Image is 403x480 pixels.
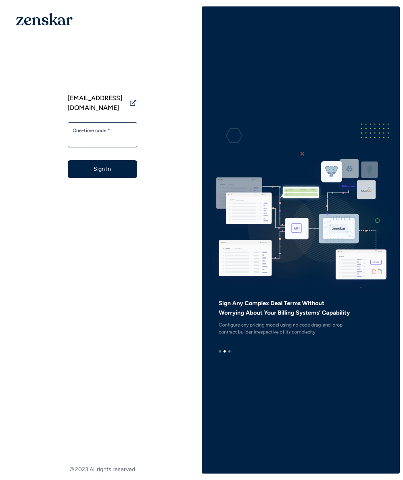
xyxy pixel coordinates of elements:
button: Sign In [68,160,137,178]
label: One-time code * [73,127,132,134]
span: [EMAIL_ADDRESS][DOMAIN_NAME] [68,93,126,113]
img: e3ZQAAAMhDCM8y96E9JIIDxLgAABAgQIECBAgAABAgQyAoJA5mpDCRAgQIAAAQIECBAgQIAAAQIECBAgQKAsIAiU37edAAECB... [202,113,400,367]
footer: © 2023 All rights reserved [3,466,202,474]
img: 1OGAJ2xQqyY4LXKgY66KYq0eOWRCkrZdAb3gUhuVAqdWPZE9SRJmCz+oDMSn4zDLXe31Ii730ItAGKgCKgCCgCikA4Av8PJUP... [16,13,73,25]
